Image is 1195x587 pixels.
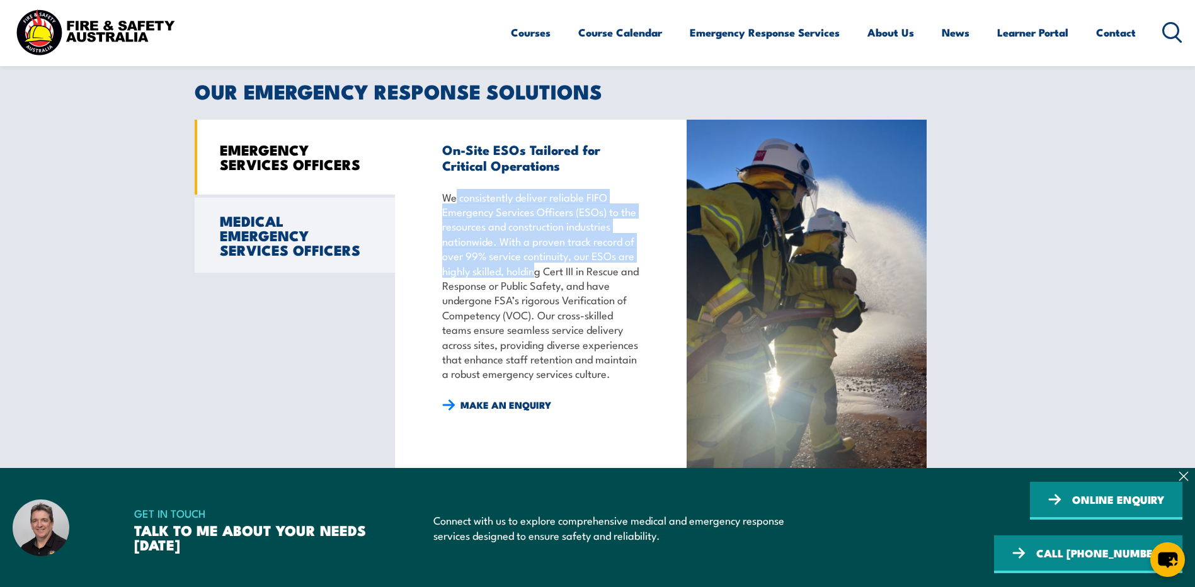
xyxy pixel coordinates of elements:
a: Course Calendar [578,16,662,49]
h2: OUR EMERGENCY RESPONSE SOLUTIONS [195,82,1001,100]
h3: On-Site ESOs Tailored for Critical Operations [442,142,640,173]
a: Courses [511,16,551,49]
img: Dave – Fire and Safety Australia [13,499,69,556]
a: Learner Portal [997,16,1068,49]
a: MEDICAL EMERGENCY SERVICES OFFICERS [195,198,395,273]
p: We consistently deliver reliable FIFO Emergency Services Officers (ESOs) to the resources and con... [442,190,640,381]
a: Contact [1096,16,1136,49]
button: chat-button [1150,542,1185,577]
span: GET IN TOUCH [134,504,382,523]
p: Connect with us to explore comprehensive medical and emergency response services designed to ensu... [433,513,798,542]
a: MAKE AN ENQUIRY [442,398,551,412]
a: About Us [867,16,914,49]
a: ONLINE ENQUIRY [1030,482,1182,520]
img: ESO [687,120,927,480]
a: News [942,16,969,49]
a: Emergency Response Services [690,16,840,49]
h3: TALK TO ME ABOUT YOUR NEEDS [DATE] [134,523,382,552]
a: EMERGENCY SERVICES OFFICERS [195,120,395,195]
a: CALL [PHONE_NUMBER] [994,535,1182,573]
